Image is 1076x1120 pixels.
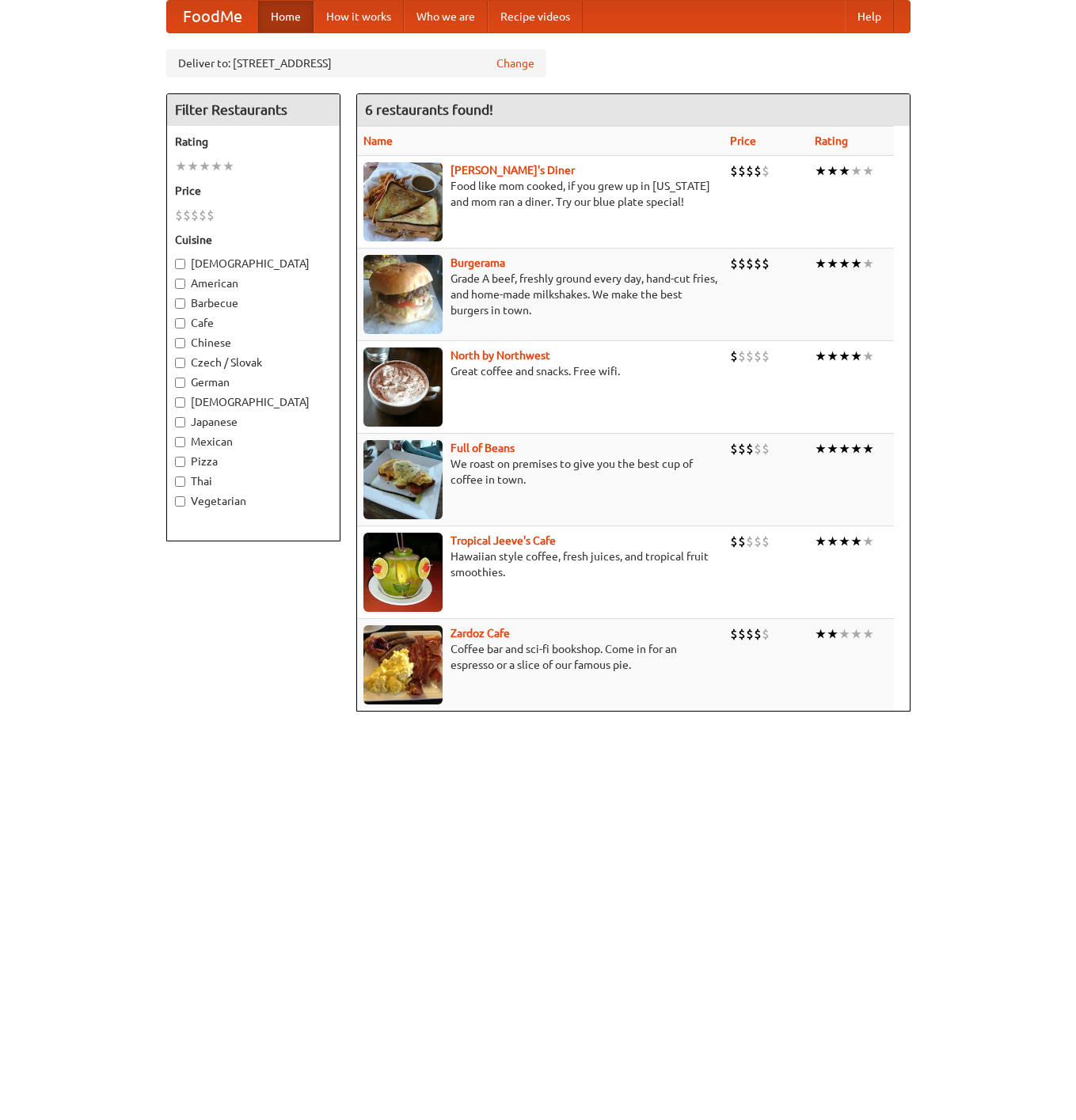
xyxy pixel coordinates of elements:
[175,335,332,351] label: Chinese
[850,255,862,272] li: ★
[754,625,762,643] li: $
[175,476,185,487] input: Thai
[815,135,848,147] a: Rating
[175,493,332,509] label: Vegetarian
[754,162,762,180] li: $
[363,271,717,318] p: Grade A beef, freshly ground every day, hand-cut fries, and home-made milkshakes. We make the bes...
[167,1,258,32] a: FoodMe
[730,162,738,180] li: $
[845,1,894,32] a: Help
[862,347,874,365] li: ★
[175,183,332,199] h5: Price
[738,625,746,643] li: $
[827,533,838,550] li: ★
[862,162,874,180] li: ★
[363,255,443,334] img: burgerama.jpg
[363,162,443,241] img: sallys.jpg
[363,440,443,519] img: beans.jpg
[862,533,874,550] li: ★
[175,473,332,489] label: Thai
[815,625,827,643] li: ★
[862,625,874,643] li: ★
[838,347,850,365] li: ★
[175,158,187,175] li: ★
[827,162,838,180] li: ★
[488,1,583,32] a: Recipe videos
[754,255,762,272] li: $
[754,440,762,457] li: $
[175,318,185,328] input: Cafe
[363,533,443,612] img: jeeves.jpg
[175,298,185,309] input: Barbecue
[838,255,850,272] li: ★
[191,207,199,224] li: $
[762,162,770,180] li: $
[175,417,185,427] input: Japanese
[166,49,546,78] div: Deliver to: [STREET_ADDRESS]
[175,437,185,447] input: Mexican
[754,347,762,365] li: $
[175,207,183,224] li: $
[815,440,827,457] li: ★
[730,347,738,365] li: $
[207,207,215,224] li: $
[451,164,575,177] a: [PERSON_NAME]'s Diner
[451,256,505,269] a: Burgerama
[175,358,185,368] input: Czech / Slovak
[838,440,850,457] li: ★
[451,627,510,640] a: Zardoz Cafe
[827,255,838,272] li: ★
[451,442,515,454] b: Full of Beans
[363,641,717,673] p: Coffee bar and sci-fi bookshop. Come in for an espresso or a slice of our famous pie.
[175,374,332,390] label: German
[730,625,738,643] li: $
[175,394,332,410] label: [DEMOGRAPHIC_DATA]
[175,496,185,507] input: Vegetarian
[815,255,827,272] li: ★
[850,533,862,550] li: ★
[199,158,211,175] li: ★
[258,1,314,32] a: Home
[850,347,862,365] li: ★
[451,534,556,547] a: Tropical Jeeve's Cafe
[746,162,754,180] li: $
[199,207,207,224] li: $
[365,102,493,117] ng-pluralize: 6 restaurants found!
[183,207,191,224] li: $
[175,259,185,269] input: [DEMOGRAPHIC_DATA]
[746,347,754,365] li: $
[175,397,185,408] input: [DEMOGRAPHIC_DATA]
[762,347,770,365] li: $
[175,378,185,388] input: German
[838,533,850,550] li: ★
[167,94,340,126] h4: Filter Restaurants
[175,454,332,469] label: Pizza
[746,440,754,457] li: $
[363,178,717,210] p: Food like mom cooked, if you grew up in [US_STATE] and mom ran a diner. Try our blue plate special!
[175,414,332,430] label: Japanese
[211,158,222,175] li: ★
[187,158,199,175] li: ★
[175,275,332,291] label: American
[175,315,332,331] label: Cafe
[175,232,332,248] h5: Cuisine
[738,533,746,550] li: $
[838,162,850,180] li: ★
[762,255,770,272] li: $
[815,533,827,550] li: ★
[815,162,827,180] li: ★
[862,440,874,457] li: ★
[730,440,738,457] li: $
[175,279,185,289] input: American
[738,440,746,457] li: $
[730,135,756,147] a: Price
[827,625,838,643] li: ★
[175,434,332,450] label: Mexican
[730,533,738,550] li: $
[451,349,550,362] a: North by Northwest
[404,1,488,32] a: Who we are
